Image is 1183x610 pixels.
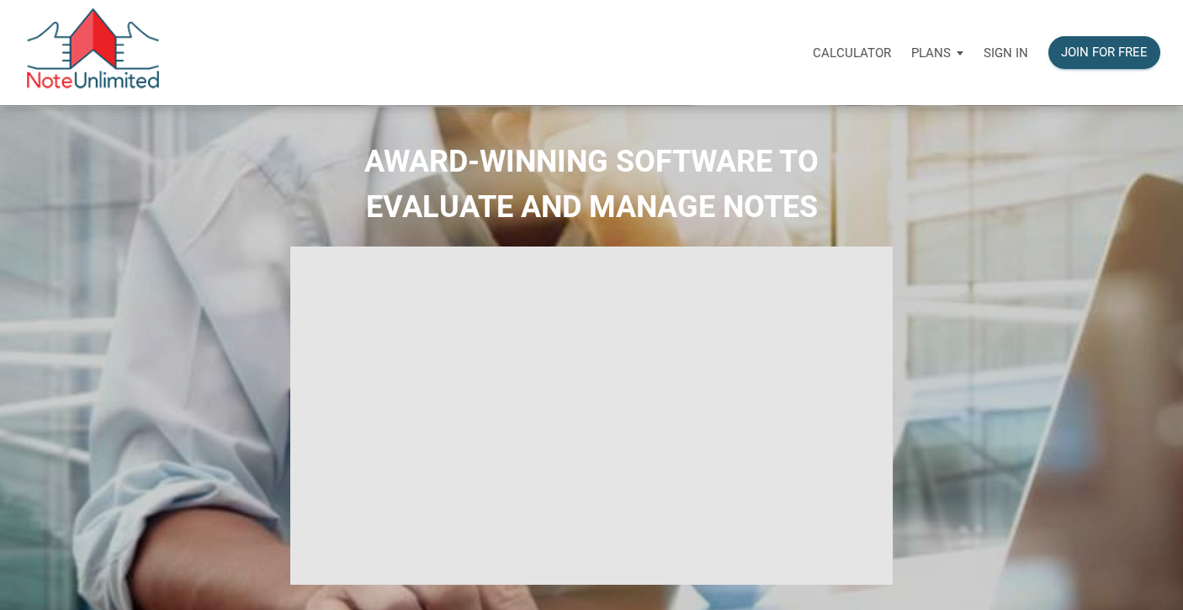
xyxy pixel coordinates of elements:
div: Join for free [1061,43,1148,62]
a: Sign in [973,26,1038,79]
a: Calculator [803,26,901,79]
iframe: NoteUnlimited [290,247,893,585]
a: Plans [901,26,973,79]
p: Calculator [813,45,891,61]
h2: AWARD-WINNING SOFTWARE TO EVALUATE AND MANAGE NOTES [13,139,1170,230]
button: Plans [901,28,973,78]
p: Plans [911,45,951,61]
a: Join for free [1038,26,1170,79]
button: Join for free [1048,36,1160,69]
p: Sign in [984,45,1028,61]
